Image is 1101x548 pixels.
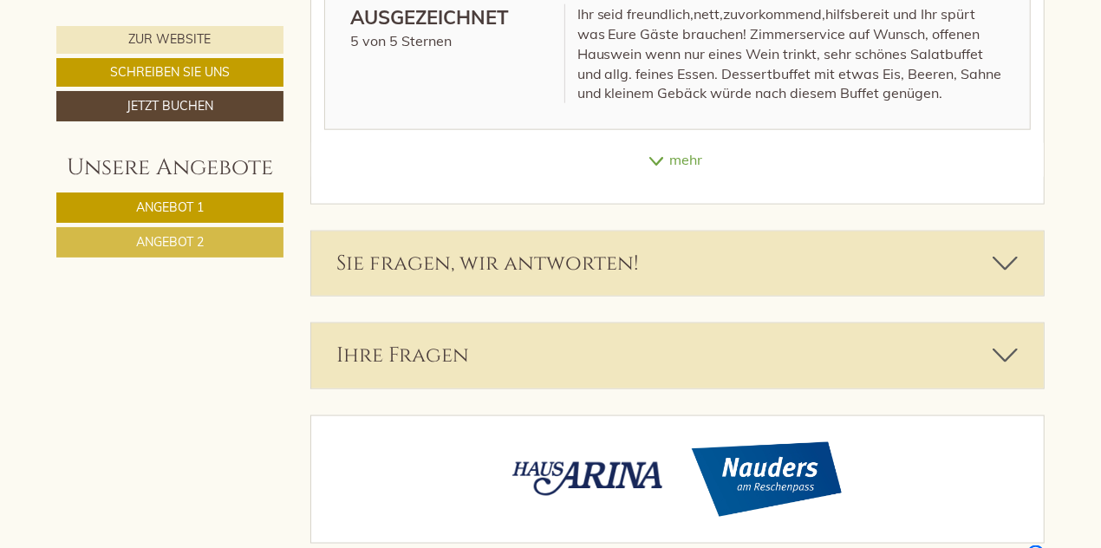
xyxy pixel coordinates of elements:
a: Schreiben Sie uns [56,58,283,87]
div: 5 von 5 Sternen [338,4,564,103]
a: Zur Website [56,26,283,54]
div: mehr [311,143,1045,177]
div: Sie fragen, wir antworten! [311,232,1045,296]
a: Jetzt buchen [56,91,283,121]
div: Ihre Fragen [311,323,1045,388]
span: Angebot 2 [136,234,204,250]
div: Ihr seid freundlich,nett,zuvorkommend,hilfsbereit und Ihr spürt was Eure Gäste brauchen! Zimmerse... [564,4,1017,103]
div: Ausgezeichnet [351,4,551,31]
div: Unsere Angebote [56,152,283,184]
span: Angebot 1 [136,199,204,215]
